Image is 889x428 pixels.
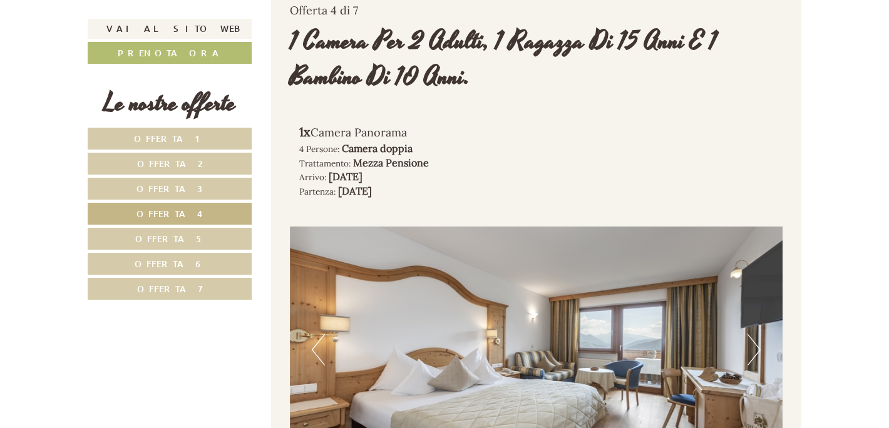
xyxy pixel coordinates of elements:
small: Trattamento: [299,158,351,169]
small: 4 Persone: [299,143,339,155]
small: Arrivo: [299,171,326,183]
div: Camera Panorama [299,123,518,141]
span: Offerta 4 di 7 [290,3,358,18]
div: 1 camera per 2 adulti, 1 ragazza di 15 anni e 1 bambino di 10 anni. [290,24,783,95]
div: Le nostre offerte [88,86,252,121]
b: [DATE] [338,185,372,197]
a: Vai al sito web [88,19,252,39]
b: Mezza Pensione [353,156,429,169]
b: Camera doppia [342,142,413,155]
a: Prenota ora [88,42,252,64]
b: [DATE] [329,170,362,183]
span: Offerta 6 [135,258,205,270]
span: Offerta 1 [134,133,206,145]
span: Offerta 2 [137,158,203,170]
span: Offerta 3 [136,183,203,195]
span: Offerta 4 [136,208,203,220]
span: Offerta 7 [137,283,203,295]
b: 1x [299,124,311,140]
span: Offerta 5 [135,233,204,245]
small: Partenza: [299,186,336,197]
button: Next [748,334,761,365]
button: Previous [312,334,325,365]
